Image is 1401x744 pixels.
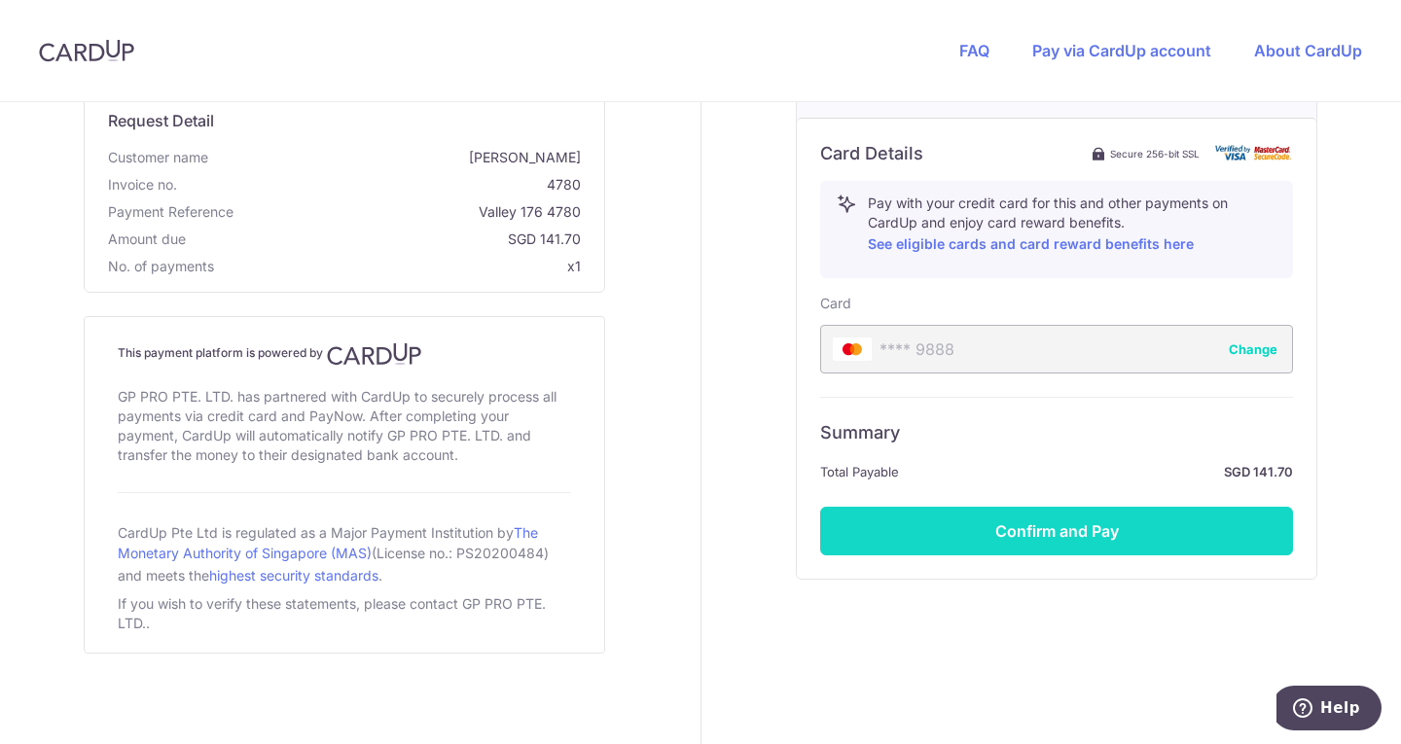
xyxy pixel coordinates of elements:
[108,175,177,195] span: Invoice no.
[1276,686,1382,734] iframe: Opens a widget where you can find more information
[1229,339,1277,359] button: Change
[327,342,422,366] img: CardUp
[108,111,214,130] span: translation missing: en.request_detail
[118,516,571,590] div: CardUp Pte Ltd is regulated as a Major Payment Institution by (License no.: PS20200484) and meets...
[241,202,581,222] span: Valley 176 4780
[959,41,989,60] a: FAQ
[820,421,1293,444] h6: Summary
[907,460,1293,483] strong: SGD 141.70
[820,507,1293,555] button: Confirm and Pay
[118,342,571,366] h4: This payment platform is powered by
[820,460,899,483] span: Total Payable
[194,230,581,249] span: SGD 141.70
[1215,145,1293,161] img: card secure
[1254,41,1362,60] a: About CardUp
[108,148,208,167] span: Customer name
[567,258,581,274] span: x1
[108,257,214,276] span: No. of payments
[216,148,581,167] span: [PERSON_NAME]
[1110,146,1200,161] span: Secure 256-bit SSL
[108,203,233,220] span: translation missing: en.payment_reference
[820,142,923,165] h6: Card Details
[868,194,1276,256] p: Pay with your credit card for this and other payments on CardUp and enjoy card reward benefits.
[118,590,571,637] div: If you wish to verify these statements, please contact GP PRO PTE. LTD..
[118,383,571,469] div: GP PRO PTE. LTD. has partnered with CardUp to securely process all payments via credit card and P...
[118,524,538,561] a: The Monetary Authority of Singapore (MAS)
[1032,41,1211,60] a: Pay via CardUp account
[820,294,851,313] label: Card
[108,230,186,249] span: Amount due
[39,39,134,62] img: CardUp
[185,175,581,195] span: 4780
[209,567,378,584] a: highest security standards
[868,235,1194,252] a: See eligible cards and card reward benefits here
